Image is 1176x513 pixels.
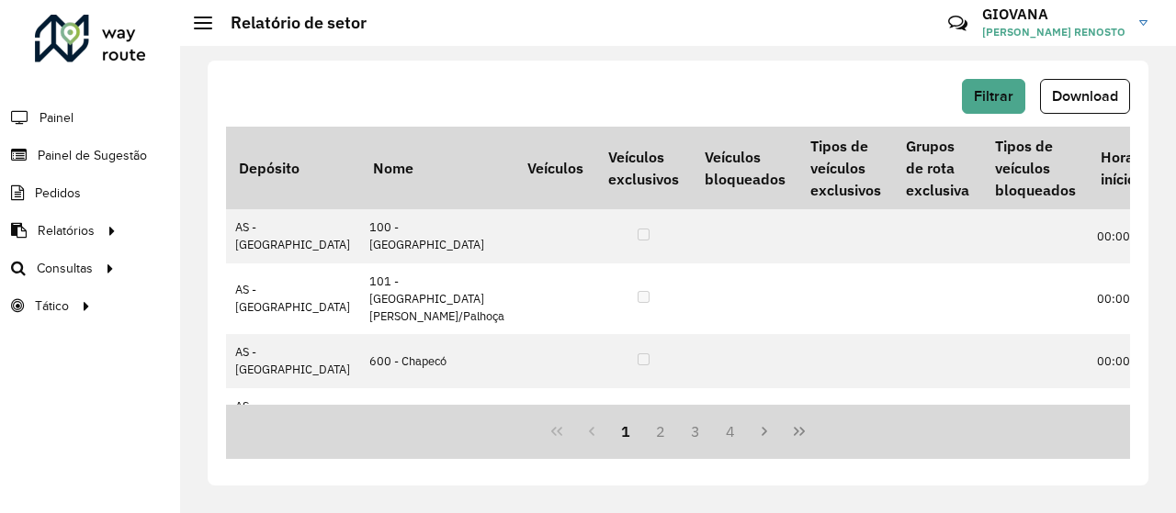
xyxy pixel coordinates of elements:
td: 100 - [GEOGRAPHIC_DATA] [360,209,514,262]
button: 2 [643,414,678,449]
td: AS - [GEOGRAPHIC_DATA] [226,263,360,335]
td: 610 - Lajes [360,388,514,441]
span: Painel de Sugestão [38,146,147,165]
th: Nome [360,127,514,209]
th: Tipos de veículos exclusivos [797,127,893,209]
td: 600 - Chapecó [360,334,514,387]
span: Download [1052,88,1118,104]
span: Pedidos [35,184,81,203]
button: 4 [713,414,748,449]
th: Hora início [1088,127,1159,209]
button: 3 [678,414,713,449]
th: Veículos bloqueados [692,127,797,209]
span: [PERSON_NAME] RENOSTO [982,24,1125,40]
span: Filtrar [974,88,1013,104]
td: AS - [GEOGRAPHIC_DATA] [226,209,360,262]
td: AS - [GEOGRAPHIC_DATA] [226,388,360,441]
td: 00:00:00 [1088,209,1159,262]
td: 00:00:00 [1088,388,1159,441]
button: Last Page [782,414,817,449]
th: Tipos de veículos bloqueados [982,127,1088,209]
td: AS - [GEOGRAPHIC_DATA] [226,334,360,387]
td: 00:00:00 [1088,334,1159,387]
h2: Relatório de setor [212,13,367,33]
th: Depósito [226,127,360,209]
button: 1 [609,414,644,449]
th: Veículos exclusivos [595,127,691,209]
h3: GIOVANA [982,6,1125,23]
td: 101 - [GEOGRAPHIC_DATA][PERSON_NAME]/Palhoça [360,263,514,335]
span: Relatórios [38,221,95,240]
span: Consultas [37,259,93,278]
a: Contato Rápido [938,4,978,43]
button: Filtrar [962,79,1025,114]
button: Next Page [747,414,782,449]
span: Painel [40,108,73,128]
td: 00:00:00 [1088,263,1159,335]
th: Veículos [514,127,595,209]
th: Grupos de rota exclusiva [894,127,982,209]
span: Tático [35,296,69,316]
button: Download [1040,79,1130,114]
